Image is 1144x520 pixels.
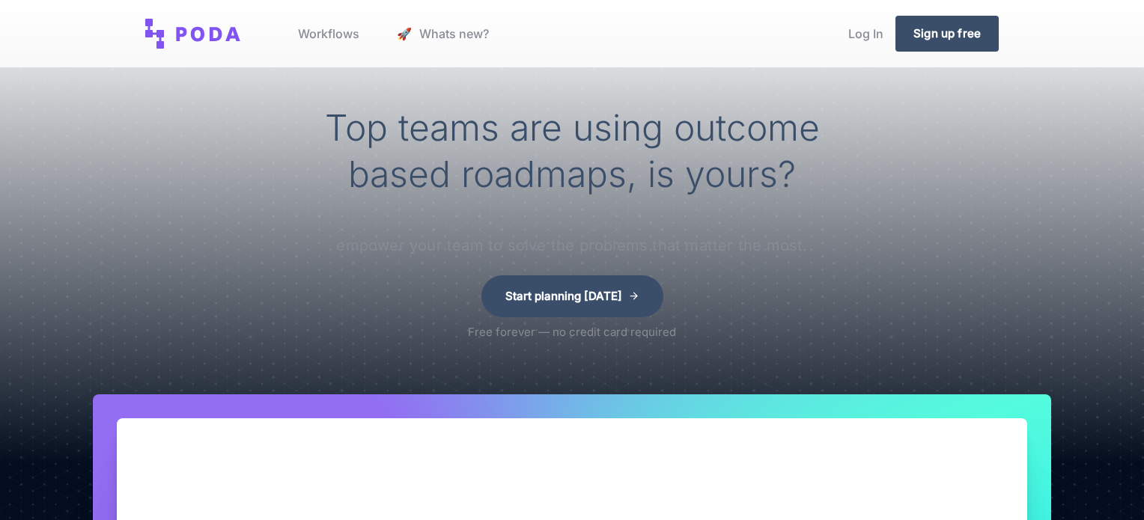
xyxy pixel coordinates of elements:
a: Sign up free [895,16,999,52]
a: Log In [836,5,895,62]
p: Free forever — no credit card required [468,323,676,341]
a: Start planning [DATE] [481,275,663,317]
a: Workflows [286,5,371,62]
span: launch [397,22,416,46]
span: Top teams are using outcome based roadmaps, is yours? [325,105,820,196]
p: Make the switch to create clarity and alignment between stakeholders and empower your team to sol... [273,209,871,257]
img: Poda: Opportunity solution trees [145,19,241,49]
a: launch Whats new? [385,5,501,62]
